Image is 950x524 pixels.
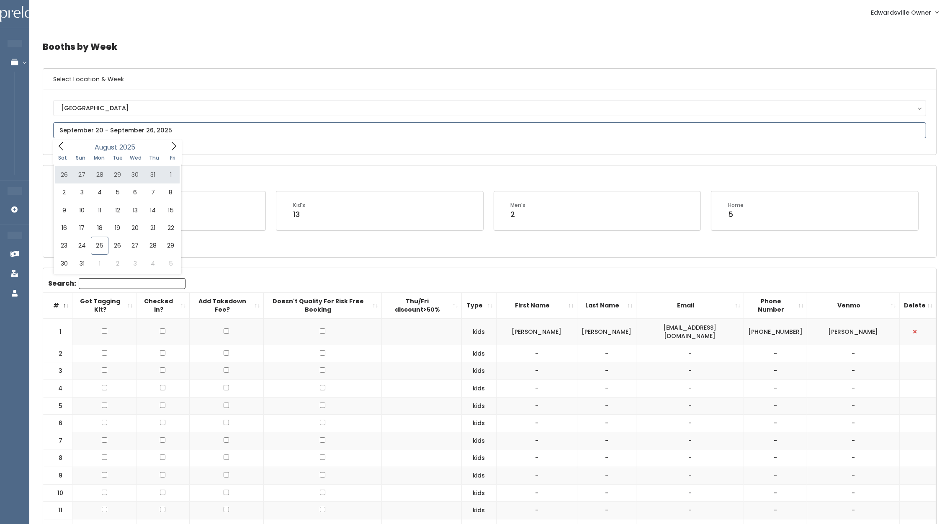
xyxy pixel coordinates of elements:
[126,219,144,237] span: August 20, 2025
[807,467,899,484] td: -
[807,449,899,467] td: -
[496,484,577,502] td: -
[162,237,180,254] span: August 29, 2025
[636,484,744,502] td: -
[636,380,744,398] td: -
[73,166,91,183] span: July 27, 2025
[496,397,577,415] td: -
[461,362,496,380] td: kids
[577,345,636,362] td: -
[577,449,636,467] td: -
[636,345,744,362] td: -
[55,183,73,201] span: August 2, 2025
[744,502,807,519] td: -
[636,502,744,519] td: -
[144,255,162,272] span: September 4, 2025
[744,397,807,415] td: -
[72,292,136,319] th: Got Tagging Kit?: activate to sort column ascending
[577,380,636,398] td: -
[636,292,744,319] th: Email: activate to sort column ascending
[48,278,185,289] label: Search:
[91,255,108,272] span: September 1, 2025
[636,415,744,432] td: -
[744,467,807,484] td: -
[43,484,72,502] td: 10
[807,380,899,398] td: -
[577,292,636,319] th: Last Name: activate to sort column ascending
[496,380,577,398] td: -
[55,237,73,254] span: August 23, 2025
[90,155,108,160] span: Mon
[73,201,91,219] span: August 10, 2025
[461,484,496,502] td: kids
[636,319,744,345] td: [EMAIL_ADDRESS][DOMAIN_NAME]
[744,484,807,502] td: -
[496,502,577,519] td: -
[43,432,72,449] td: 7
[43,415,72,432] td: 6
[461,319,496,345] td: kids
[577,415,636,432] td: -
[144,201,162,219] span: August 14, 2025
[43,502,72,519] td: 11
[636,467,744,484] td: -
[126,166,144,183] span: July 30, 2025
[577,432,636,449] td: -
[43,449,72,467] td: 8
[293,209,305,220] div: 13
[807,415,899,432] td: -
[496,449,577,467] td: -
[126,183,144,201] span: August 6, 2025
[162,183,180,201] span: August 8, 2025
[91,166,108,183] span: July 28, 2025
[126,237,144,254] span: August 27, 2025
[744,345,807,362] td: -
[577,502,636,519] td: -
[43,319,72,345] td: 1
[163,155,182,160] span: Fri
[461,502,496,519] td: kids
[79,278,185,289] input: Search:
[55,255,73,272] span: August 30, 2025
[108,219,126,237] span: August 19, 2025
[43,362,72,380] td: 3
[807,484,899,502] td: -
[807,397,899,415] td: -
[461,345,496,362] td: kids
[496,415,577,432] td: -
[162,219,180,237] span: August 22, 2025
[108,166,126,183] span: July 29, 2025
[577,319,636,345] td: [PERSON_NAME]
[73,219,91,237] span: August 17, 2025
[136,292,190,319] th: Checked in?: activate to sort column ascending
[577,484,636,502] td: -
[744,380,807,398] td: -
[43,380,72,398] td: 4
[744,362,807,380] td: -
[744,432,807,449] td: -
[91,201,108,219] span: August 11, 2025
[461,449,496,467] td: kids
[55,201,73,219] span: August 9, 2025
[636,432,744,449] td: -
[126,255,144,272] span: September 3, 2025
[73,183,91,201] span: August 3, 2025
[511,201,526,209] div: Men's
[95,144,117,151] span: August
[744,449,807,467] td: -
[126,201,144,219] span: August 13, 2025
[807,362,899,380] td: -
[108,237,126,254] span: August 26, 2025
[496,432,577,449] td: -
[162,201,180,219] span: August 15, 2025
[162,166,180,183] span: August 1, 2025
[744,292,807,319] th: Phone Number: activate to sort column ascending
[496,362,577,380] td: -
[871,8,931,17] span: Edwardsville Owner
[744,319,807,345] td: [PHONE_NUMBER]
[496,292,577,319] th: First Name: activate to sort column ascending
[807,292,899,319] th: Venmo: activate to sort column ascending
[381,292,461,319] th: Thu/Fri discount&gt;50%: activate to sort column ascending
[577,397,636,415] td: -
[461,397,496,415] td: kids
